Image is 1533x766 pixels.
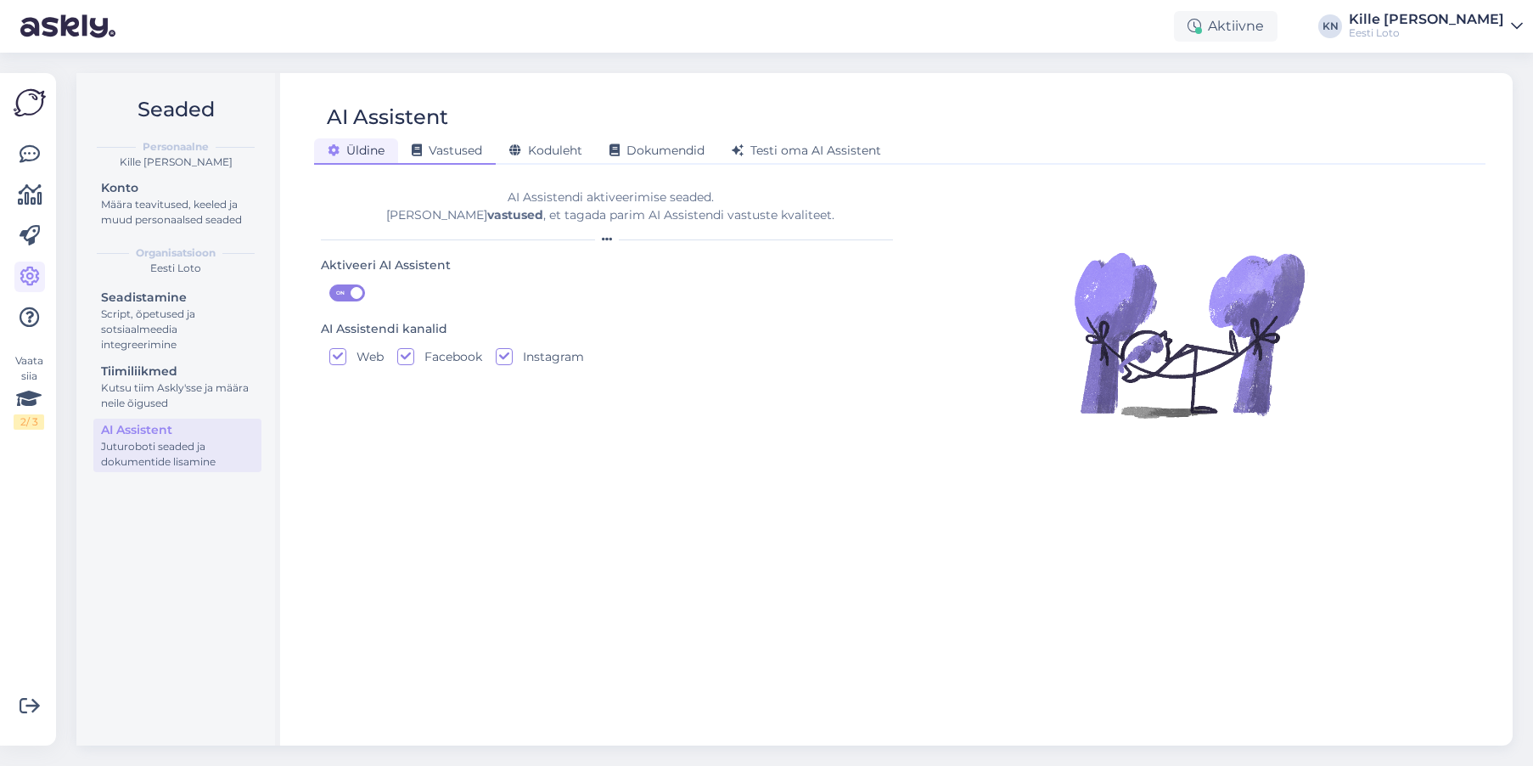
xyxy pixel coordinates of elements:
[136,245,216,261] b: Organisatsioon
[513,348,584,365] label: Instagram
[101,380,254,411] div: Kutsu tiim Askly'sse ja määra neile õigused
[93,177,261,230] a: KontoMäära teavitused, keeled ja muud personaalsed seaded
[1070,216,1308,453] img: Illustration
[14,353,44,430] div: Vaata siia
[327,101,448,133] div: AI Assistent
[609,143,705,158] span: Dokumendid
[414,348,482,365] label: Facebook
[412,143,482,158] span: Vastused
[90,261,261,276] div: Eesti Loto
[509,143,582,158] span: Koduleht
[1349,13,1523,40] a: Kille [PERSON_NAME]Eesti Loto
[1349,13,1504,26] div: Kille [PERSON_NAME]
[101,439,254,470] div: Juturoboti seaded ja dokumentide lisamine
[101,179,254,197] div: Konto
[321,256,451,275] div: Aktiveeri AI Assistent
[1174,11,1277,42] div: Aktiivne
[101,197,254,228] div: Määra teavitused, keeled ja muud personaalsed seaded
[328,143,385,158] span: Üldine
[1349,26,1504,40] div: Eesti Loto
[93,286,261,355] a: SeadistamineScript, õpetused ja sotsiaalmeedia integreerimine
[101,421,254,439] div: AI Assistent
[101,363,254,380] div: Tiimiliikmed
[732,143,881,158] span: Testi oma AI Assistent
[143,139,209,155] b: Personaalne
[487,207,543,222] b: vastused
[93,419,261,472] a: AI AssistentJuturoboti seaded ja dokumentide lisamine
[93,360,261,414] a: TiimiliikmedKutsu tiim Askly'sse ja määra neile õigused
[14,414,44,430] div: 2 / 3
[321,189,900,224] div: AI Assistendi aktiveerimise seaded. [PERSON_NAME] , et tagada parim AI Assistendi vastuste kvalit...
[1318,14,1342,38] div: KN
[90,155,261,170] div: Kille [PERSON_NAME]
[101,307,254,352] div: Script, õpetused ja sotsiaalmeedia integreerimine
[14,87,46,119] img: Askly Logo
[90,93,261,126] h2: Seaded
[101,289,254,307] div: Seadistamine
[330,285,351,301] span: ON
[321,320,447,339] div: AI Assistendi kanalid
[346,348,384,365] label: Web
